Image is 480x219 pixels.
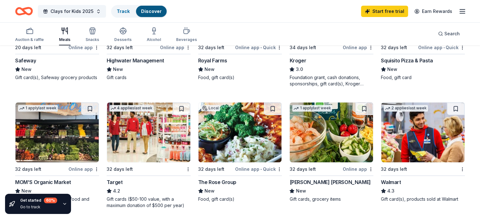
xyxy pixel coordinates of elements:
div: 32 days left [198,165,224,173]
button: Desserts [114,25,132,45]
button: TrackDiscover [111,5,167,18]
div: Foundation grant, cash donations, sponsorships, gift card(s), Kroger products [289,74,373,87]
div: Walmart [381,178,401,186]
div: Online app [160,43,191,51]
div: Safeway [15,57,36,64]
div: The Rose Group [198,178,236,186]
div: Online app Quick [235,165,282,173]
span: New [204,187,215,195]
div: Gift cards, grocery items [289,196,373,202]
span: 4.3 [387,187,394,195]
div: Gift cards ($50-100 value, with a maximum donation of $500 per year) [107,196,191,209]
button: Clays for Kids 2025 [38,5,106,18]
div: 32 days left [107,165,133,173]
a: Image for The Rose GroupLocal32 days leftOnline app•QuickThe Rose GroupNewFood, gift card(s) [198,102,282,202]
div: Snacks [86,37,99,42]
div: Beverages [176,37,197,42]
div: MOM'S Organic Market [15,178,71,186]
div: 32 days left [107,44,133,51]
div: 32 days left [381,165,407,173]
div: Highwater Management [107,57,164,64]
div: Squisito Pizza & Pasta [381,57,433,64]
span: 3.0 [296,66,303,73]
a: Track [117,9,130,14]
img: Image for Target [107,102,190,162]
button: Auction & raffle [15,25,44,45]
div: Kroger [289,57,306,64]
div: Royal Farms [198,57,227,64]
div: Get started [20,198,57,203]
span: • [260,167,262,172]
div: Desserts [114,37,132,42]
div: 32 days left [15,165,41,173]
a: Image for Walmart2 applieslast week32 days leftWalmart4.3Gift card(s), products sold at Walmart [381,102,465,202]
a: Discover [141,9,162,14]
img: Image for Walmart [381,102,465,162]
a: Start free trial [361,6,408,17]
div: Gift card(s), Safeway grocery products [15,74,99,81]
span: • [260,45,262,50]
div: Online app [343,165,373,173]
div: 32 days left [381,44,407,51]
div: Alcohol [147,37,161,42]
a: Earn Rewards [411,6,456,17]
div: Online app [68,165,99,173]
span: Clays for Kids 2025 [50,8,93,15]
a: Image for Harris Teeter1 applylast week32 days leftOnline app[PERSON_NAME] [PERSON_NAME]NewGift c... [289,102,373,202]
img: Image for The Rose Group [199,102,282,162]
div: 32 days left [289,165,316,173]
div: Go to track [20,205,57,210]
span: 4.2 [113,187,120,195]
span: Search [444,30,460,37]
button: Search [433,27,465,40]
span: New [204,66,215,73]
div: 60 % [44,198,57,203]
div: Gift cards [107,74,191,81]
span: New [21,187,32,195]
div: Online app Quick [418,43,465,51]
button: Meals [59,25,70,45]
button: Beverages [176,25,197,45]
span: New [296,187,306,195]
span: New [113,66,123,73]
div: Online app [343,43,373,51]
a: Image for Target4 applieslast week32 days leftTarget4.2Gift cards ($50-100 value, with a maximum ... [107,102,191,209]
button: Alcohol [147,25,161,45]
div: 4 applies last week [110,105,154,112]
div: 1 apply last week [292,105,332,112]
div: Auction & raffle [15,37,44,42]
div: Online app Quick [235,43,282,51]
div: Gift card(s), products sold at Walmart [381,196,465,202]
div: Food, gift card [381,74,465,81]
a: Image for MOM'S Organic Market1 applylast week32 days leftOnline appMOM'S Organic MarketNewGift c... [15,102,99,209]
div: Food, gift card(s) [198,74,282,81]
span: New [21,66,32,73]
span: New [387,66,397,73]
img: Image for Harris Teeter [290,102,373,162]
div: Target [107,178,123,186]
div: 1 apply last week [18,105,58,112]
img: Image for MOM'S Organic Market [15,102,99,162]
div: Food, gift card(s) [198,196,282,202]
span: • [443,45,445,50]
div: 2 applies last week [384,105,428,112]
div: Online app [68,43,99,51]
div: 20 days left [15,44,41,51]
div: [PERSON_NAME] [PERSON_NAME] [289,178,370,186]
div: 32 days left [198,44,224,51]
button: Snacks [86,25,99,45]
a: Home [15,4,33,19]
div: Local [201,105,220,111]
div: Meals [59,37,70,42]
div: 34 days left [289,44,316,51]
